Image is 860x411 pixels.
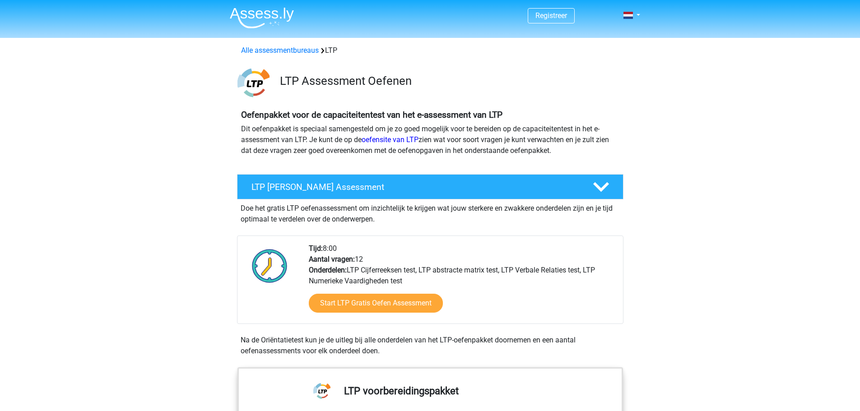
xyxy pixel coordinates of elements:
a: Start LTP Gratis Oefen Assessment [309,294,443,313]
h3: LTP Assessment Oefenen [280,74,616,88]
div: Na de Oriëntatietest kun je de uitleg bij alle onderdelen van het LTP-oefenpakket doornemen en ee... [237,335,623,356]
b: Tijd: [309,244,323,253]
b: Aantal vragen: [309,255,355,263]
a: oefensite van LTP [362,135,418,144]
div: Doe het gratis LTP oefenassessment om inzichtelijk te krijgen wat jouw sterkere en zwakkere onder... [237,199,623,225]
div: 8:00 12 LTP Cijferreeksen test, LTP abstracte matrix test, LTP Verbale Relaties test, LTP Numerie... [302,243,623,323]
b: Onderdelen: [309,266,347,274]
a: Registreer [535,11,567,20]
img: Klok [247,243,293,288]
div: LTP [237,45,623,56]
p: Dit oefenpakket is speciaal samengesteld om je zo goed mogelijk voor te bereiden op de capaciteit... [241,124,619,156]
b: Oefenpakket voor de capaciteitentest van het e-assessment van LTP [241,110,502,120]
a: LTP [PERSON_NAME] Assessment [233,174,627,199]
img: Assessly [230,7,294,28]
h4: LTP [PERSON_NAME] Assessment [251,182,578,192]
img: ltp.png [237,67,270,99]
a: Alle assessmentbureaus [241,46,319,55]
